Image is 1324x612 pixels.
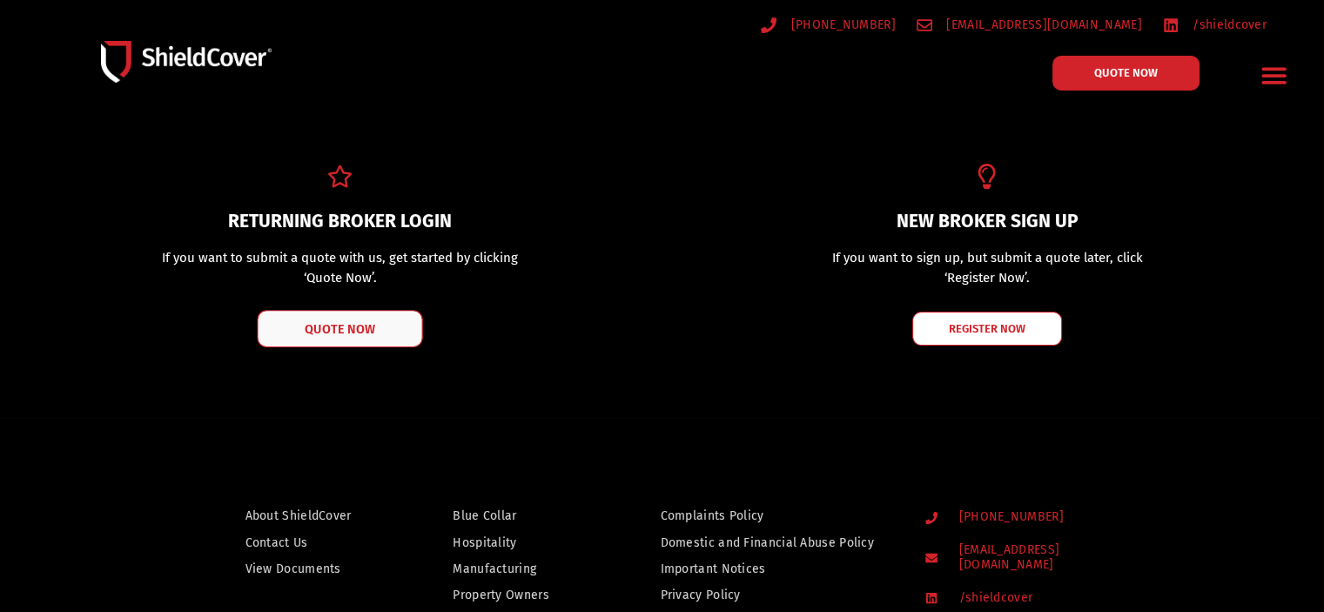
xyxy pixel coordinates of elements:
a: Privacy Policy [660,584,891,606]
a: [EMAIL_ADDRESS][DOMAIN_NAME] [925,543,1139,573]
span: QUOTE NOW [306,322,375,334]
a: QUOTE NOW [258,310,423,347]
a: [EMAIL_ADDRESS][DOMAIN_NAME] [917,14,1142,36]
a: Manufacturing [453,558,585,580]
span: Important Notices [660,558,765,580]
div: Menu Toggle [1253,55,1294,96]
a: QUOTE NOW [1052,56,1200,91]
span: QUOTE NOW [1094,67,1158,78]
span: Domestic and Financial Abuse Policy [660,532,874,554]
a: Contact Us [245,532,379,554]
a: NEW BROKER SIGN UP​ [896,210,1078,232]
iframe: LiveChat chat widget [1079,557,1324,612]
span: Contact Us [245,532,308,554]
span: Manufacturing [453,558,536,580]
a: About ShieldCover [245,505,379,527]
p: If you want to submit a quote with us, get started by clicking ‘Quote Now’. [150,248,531,287]
span: Complaints Policy [660,505,763,527]
span: [PHONE_NUMBER] [787,14,896,36]
span: About ShieldCover [245,505,352,527]
span: Privacy Policy [660,584,740,606]
a: Hospitality [453,532,585,554]
span: Property Owners [453,584,549,606]
span: /shieldcover [1188,14,1267,36]
span: REGISTER NOW [949,323,1025,334]
a: Property Owners [453,584,585,606]
span: Hospitality [453,532,516,554]
a: [PHONE_NUMBER] [925,510,1139,525]
h2: RETURNING BROKER LOGIN [115,212,566,231]
a: REGISTER NOW [912,312,1062,346]
span: /shieldcover [954,591,1032,606]
span: [EMAIL_ADDRESS][DOMAIN_NAME] [954,543,1138,573]
span: View Documents [245,558,341,580]
a: /shieldcover [1163,14,1267,36]
a: Blue Collar [453,505,585,527]
span: [EMAIL_ADDRESS][DOMAIN_NAME] [942,14,1141,36]
span: [PHONE_NUMBER] [954,510,1063,525]
a: View Documents [245,558,379,580]
p: If you want to sign up, but submit a quote later, click ‘Register Now’. [800,248,1174,287]
span: Blue Collar [453,505,516,527]
a: /shieldcover [925,591,1139,606]
a: Complaints Policy [660,505,891,527]
a: Important Notices [660,558,891,580]
a: Domestic and Financial Abuse Policy [660,532,891,554]
img: Shield-Cover-Underwriting-Australia-logo-full [101,41,272,83]
a: [PHONE_NUMBER] [761,14,896,36]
